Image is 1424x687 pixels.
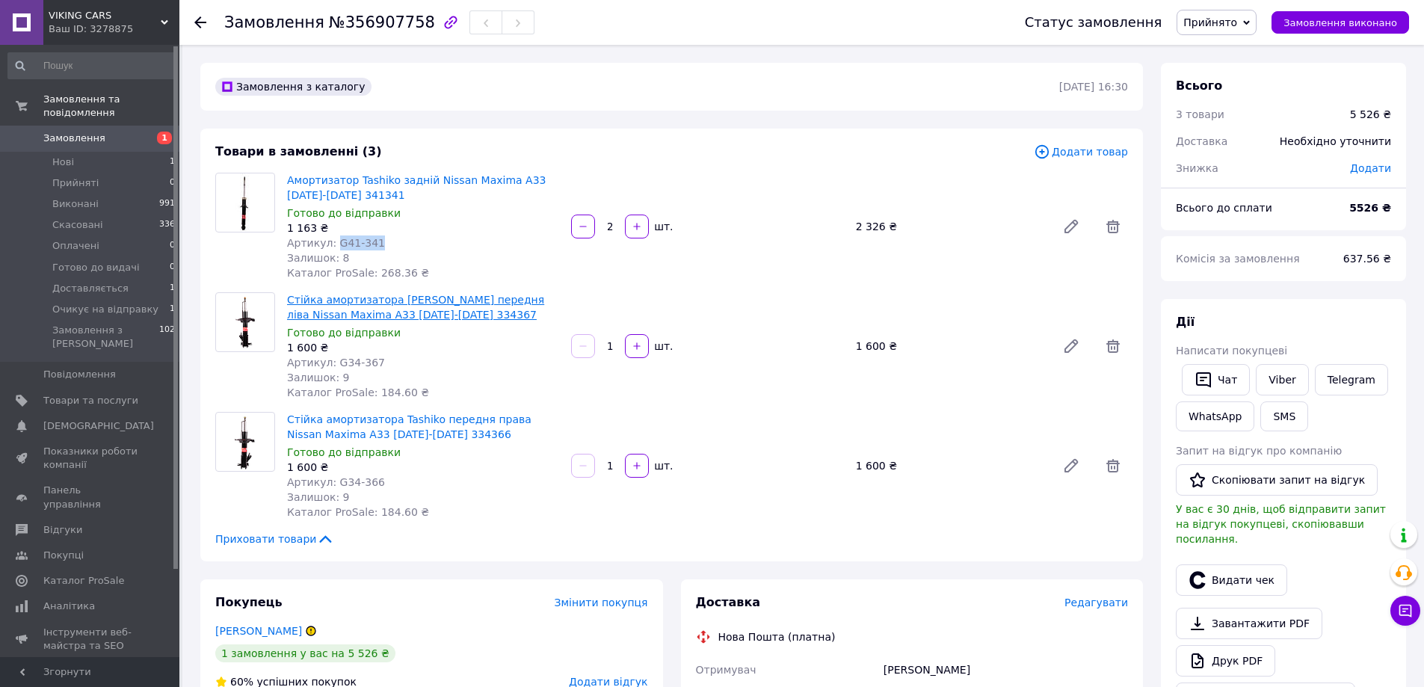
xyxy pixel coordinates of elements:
span: 0 [170,239,175,253]
span: Прийняті [52,176,99,190]
span: Комісія за замовлення [1176,253,1300,265]
span: Редагувати [1064,597,1128,609]
span: Готово до відправки [287,207,401,219]
div: Нова Пошта (платна) [715,629,839,644]
a: Друк PDF [1176,645,1275,677]
div: шт. [650,219,674,234]
span: Знижка [1176,162,1218,174]
div: шт. [650,458,674,473]
button: SMS [1260,401,1308,431]
span: Змінити покупця [555,597,648,609]
span: Доставка [696,595,761,609]
span: Відгуки [43,523,82,537]
span: Артикул: G41-341 [287,237,385,249]
a: Редагувати [1056,451,1086,481]
img: Амортизатор Tashiko задній Nissan Maxima A33 2000-2003 341341 [226,173,265,232]
span: Товари в замовленні (3) [215,144,382,158]
span: Видалити [1098,331,1128,361]
button: Видати чек [1176,564,1287,596]
span: У вас є 30 днів, щоб відправити запит на відгук покупцеві, скопіювавши посилання. [1176,503,1386,545]
span: 1 [170,303,175,316]
span: Показники роботи компанії [43,445,138,472]
a: WhatsApp [1176,401,1254,431]
span: Видалити [1098,212,1128,241]
a: Стійка амортизатора Tashiko передня права Nissan Maxima A33 [DATE]-[DATE] 334366 [287,413,531,440]
span: Готово до відправки [287,446,401,458]
span: Покупці [43,549,84,562]
span: Замовлення та повідомлення [43,93,179,120]
span: Артикул: G34-367 [287,357,385,369]
span: 0 [170,176,175,190]
span: Каталог ProSale: 184.60 ₴ [287,386,429,398]
button: Чат [1182,364,1250,395]
span: Каталог ProSale [43,574,124,588]
img: Стійка амортизатора Tashiko передня ліва Nissan Maxima A33 2000-2003 334367 [226,293,265,351]
a: Telegram [1315,364,1388,395]
span: Запит на відгук про компанію [1176,445,1342,457]
span: 1 [157,132,172,144]
button: Скопіювати запит на відгук [1176,464,1378,496]
span: Додати [1350,162,1391,174]
a: Редагувати [1056,212,1086,241]
span: №356907758 [329,13,435,31]
div: 1 163 ₴ [287,221,559,235]
div: шт. [650,339,674,354]
span: Повідомлення [43,368,116,381]
span: Дії [1176,315,1195,329]
span: Очикує на відправку [52,303,158,316]
span: 1 [170,282,175,295]
span: 637.56 ₴ [1343,253,1391,265]
div: [PERSON_NAME] [881,656,1131,683]
span: Прийнято [1183,16,1237,28]
span: Всього [1176,78,1222,93]
span: Замовлення з [PERSON_NAME] [52,324,159,351]
span: Залишок: 8 [287,252,350,264]
div: Повернутися назад [194,15,206,30]
span: 991 [159,197,175,211]
span: Приховати товари [215,532,334,546]
span: Всього до сплати [1176,202,1272,214]
b: 5526 ₴ [1349,202,1391,214]
span: 336 [159,218,175,232]
a: Viber [1256,364,1308,395]
span: Доставляється [52,282,129,295]
div: Ваш ID: 3278875 [49,22,179,36]
span: 0 [170,261,175,274]
a: Стійка амортизатора [PERSON_NAME] передня ліва Nissan Maxima A33 [DATE]-[DATE] 334367 [287,294,544,321]
button: Замовлення виконано [1272,11,1409,34]
span: 1 [170,155,175,169]
div: Статус замовлення [1025,15,1162,30]
span: Замовлення [224,13,324,31]
span: Каталог ProSale: 268.36 ₴ [287,267,429,279]
span: Замовлення [43,132,105,145]
div: 1 600 ₴ [850,455,1050,476]
div: 1 600 ₴ [287,460,559,475]
span: Готово до відправки [287,327,401,339]
div: Замовлення з каталогу [215,78,372,96]
span: Скасовані [52,218,103,232]
span: 3 товари [1176,108,1224,120]
span: Готово до видачі [52,261,140,274]
span: Видалити [1098,451,1128,481]
a: [PERSON_NAME] [215,625,302,637]
span: Написати покупцеві [1176,345,1287,357]
span: Артикул: G34-366 [287,476,385,488]
time: [DATE] 16:30 [1059,81,1128,93]
span: Каталог ProSale: 184.60 ₴ [287,506,429,518]
div: 1 600 ₴ [850,336,1050,357]
img: Стійка амортизатора Tashiko передня права Nissan Maxima A33 2000-2003 334366 [226,413,265,471]
span: Залишок: 9 [287,491,350,503]
a: Амортизатор Tashiko задній Nissan Maxima A33 [DATE]-[DATE] 341341 [287,174,546,201]
span: Інструменти веб-майстра та SEO [43,626,138,653]
span: 102 [159,324,175,351]
span: Покупець [215,595,283,609]
a: Редагувати [1056,331,1086,361]
div: 5 526 ₴ [1350,107,1391,122]
span: Нові [52,155,74,169]
span: Аналітика [43,600,95,613]
div: 1 замовлення у вас на 5 526 ₴ [215,644,395,662]
span: Товари та послуги [43,394,138,407]
a: Завантажити PDF [1176,608,1322,639]
span: VIKING CARS [49,9,161,22]
span: Додати товар [1034,144,1128,160]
